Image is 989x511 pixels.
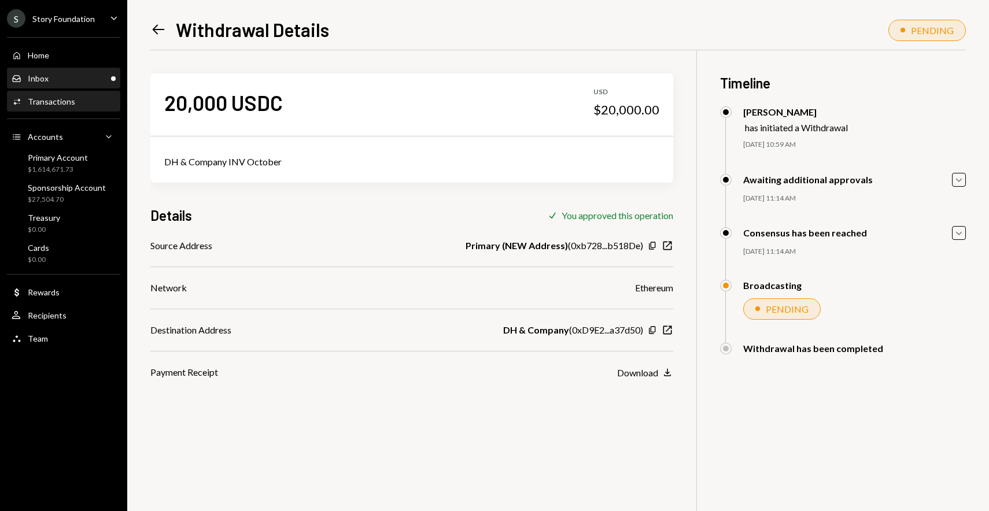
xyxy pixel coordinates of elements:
a: Cards$0.00 [7,239,120,267]
div: Download [617,367,658,378]
h3: Timeline [720,73,966,92]
div: Primary Account [28,153,88,162]
div: Withdrawal has been completed [743,343,883,354]
div: $27,504.70 [28,195,106,205]
a: Accounts [7,126,120,147]
div: S [7,9,25,28]
div: DH & Company INV October [164,155,659,169]
b: Primary (NEW Address) [466,239,568,253]
div: $0.00 [28,255,49,265]
div: has initiated a Withdrawal [745,122,848,133]
div: ( 0xb728...b518De ) [466,239,643,253]
div: $0.00 [28,225,60,235]
div: Inbox [28,73,49,83]
div: Broadcasting [743,280,802,291]
div: ( 0xD9E2...a37d50 ) [503,323,643,337]
div: 20,000 USDC [164,90,283,116]
h1: Withdrawal Details [176,18,329,41]
div: Transactions [28,97,75,106]
div: USD [593,87,659,97]
div: Home [28,50,49,60]
div: Sponsorship Account [28,183,106,192]
a: Treasury$0.00 [7,209,120,237]
div: $20,000.00 [593,102,659,118]
div: [DATE] 10:59 AM [743,140,966,150]
button: Download [617,366,673,379]
a: Recipients [7,305,120,325]
div: Story Foundation [32,14,95,24]
div: Rewards [28,287,60,297]
div: Treasury [28,213,60,223]
div: Payment Receipt [150,365,218,379]
a: Transactions [7,91,120,112]
a: Sponsorship Account$27,504.70 [7,179,120,207]
div: PENDING [766,303,809,314]
div: [DATE] 11:14 AM [743,247,966,257]
div: [PERSON_NAME] [743,106,848,117]
div: $1,614,671.73 [28,165,88,175]
div: Recipients [28,310,67,320]
div: Cards [28,243,49,253]
h3: Details [150,206,192,225]
div: [DATE] 11:14 AM [743,194,966,203]
a: Primary Account$1,614,671.73 [7,149,120,177]
div: Ethereum [635,281,673,295]
div: Accounts [28,132,63,142]
div: Consensus has been reached [743,227,867,238]
div: Source Address [150,239,212,253]
a: Team [7,328,120,349]
div: Team [28,334,48,343]
div: Awaiting additional approvals [743,174,873,185]
a: Home [7,45,120,65]
a: Inbox [7,68,120,88]
div: PENDING [911,25,954,36]
b: DH & Company [503,323,569,337]
a: Rewards [7,282,120,302]
div: Network [150,281,187,295]
div: Destination Address [150,323,231,337]
div: You approved this operation [562,210,673,221]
